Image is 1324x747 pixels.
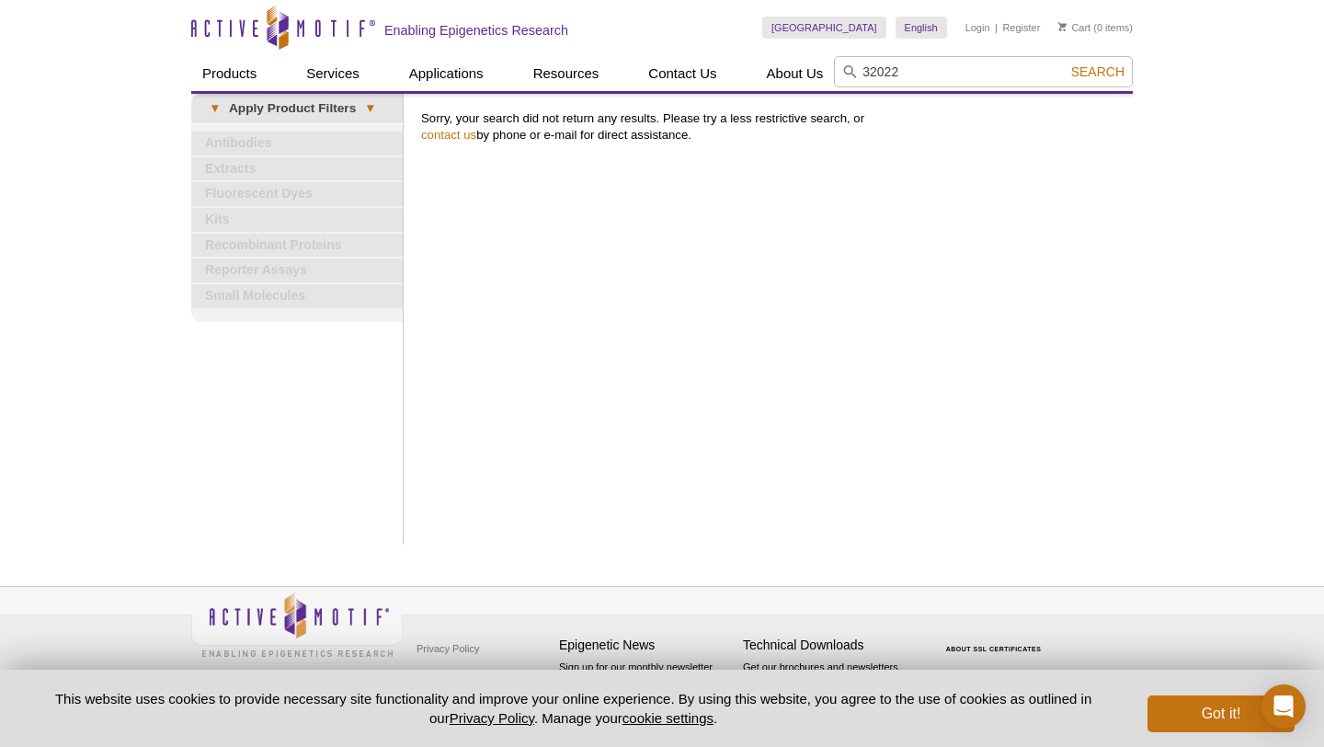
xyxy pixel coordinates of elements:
a: About Us [756,56,835,91]
a: ▾Apply Product Filters▾ [191,94,403,123]
span: ▾ [356,100,384,117]
a: Privacy Policy [450,710,534,726]
p: This website uses cookies to provide necessary site functionality and improve your online experie... [29,689,1117,728]
a: contact us [421,128,476,142]
a: Products [191,56,268,91]
a: Cart [1058,21,1090,34]
img: Active Motif, [191,587,403,661]
a: Login [965,21,990,34]
span: ▾ [200,100,229,117]
input: Keyword, Cat. No. [834,56,1133,87]
button: cookie settings [622,710,713,726]
a: Reporter Assays [191,259,403,282]
h4: Technical Downloads [743,638,918,653]
a: Contact Us [637,56,727,91]
a: Applications [398,56,495,91]
a: Privacy Policy [412,635,484,662]
li: | [995,17,998,39]
a: Services [295,56,371,91]
a: [GEOGRAPHIC_DATA] [762,17,886,39]
a: Kits [191,208,403,232]
h4: Epigenetic News [559,638,734,653]
a: Antibodies [191,132,403,155]
a: Terms & Conditions [412,662,508,690]
table: Click to Verify - This site chose Symantec SSL for secure e-commerce and confidential communicati... [927,619,1065,660]
div: Open Intercom Messenger [1261,684,1306,729]
a: Resources [522,56,611,91]
button: Search [1066,63,1130,80]
a: English [896,17,947,39]
img: Your Cart [1058,22,1067,31]
button: Got it! [1147,695,1295,732]
a: Register [1002,21,1040,34]
a: Small Molecules [191,284,403,308]
a: Fluorescent Dyes [191,182,403,206]
p: Get our brochures and newsletters, or request them by mail. [743,660,918,707]
span: Search [1071,64,1124,79]
a: Extracts [191,157,403,181]
p: Sign up for our monthly newsletter highlighting recent publications in the field of epigenetics. [559,660,734,722]
p: Sorry, your search did not return any results. Please try a less restrictive search, or by phone ... [421,110,1124,144]
a: ABOUT SSL CERTIFICATES [946,646,1042,652]
a: Recombinant Proteins [191,234,403,258]
li: (0 items) [1058,17,1133,39]
h2: Enabling Epigenetics Research [384,22,568,39]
